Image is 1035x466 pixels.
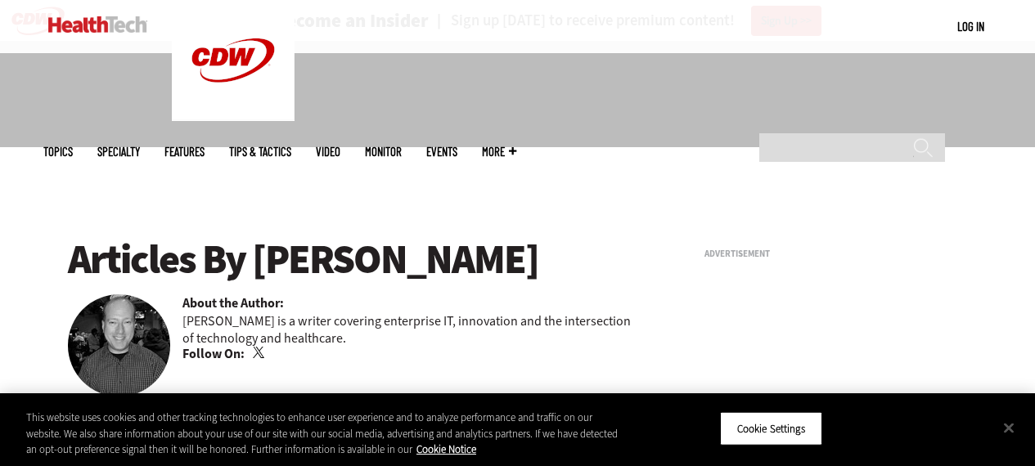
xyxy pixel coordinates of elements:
button: Cookie Settings [720,411,822,446]
a: Tips & Tactics [229,146,291,158]
span: More [482,146,516,158]
button: Close [991,410,1027,446]
a: Video [316,146,340,158]
a: Log in [957,19,984,34]
a: CDW [172,108,295,125]
p: [PERSON_NAME] is a writer covering enterprise IT, innovation and the intersection of technology a... [182,312,662,347]
a: Events [426,146,457,158]
a: More information about your privacy [416,442,476,456]
img: Home [48,16,147,33]
a: Features [164,146,205,158]
div: User menu [957,18,984,35]
img: Brian Horowitz [68,294,170,397]
h3: Advertisement [704,249,950,258]
b: About the Author: [182,294,284,312]
h1: Articles By [PERSON_NAME] [68,237,662,282]
b: Follow On: [182,345,245,363]
a: Twitter [253,347,268,360]
span: Specialty [97,146,140,158]
div: This website uses cookies and other tracking technologies to enhance user experience and to analy... [26,410,621,458]
span: Topics [43,146,73,158]
a: MonITor [365,146,402,158]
